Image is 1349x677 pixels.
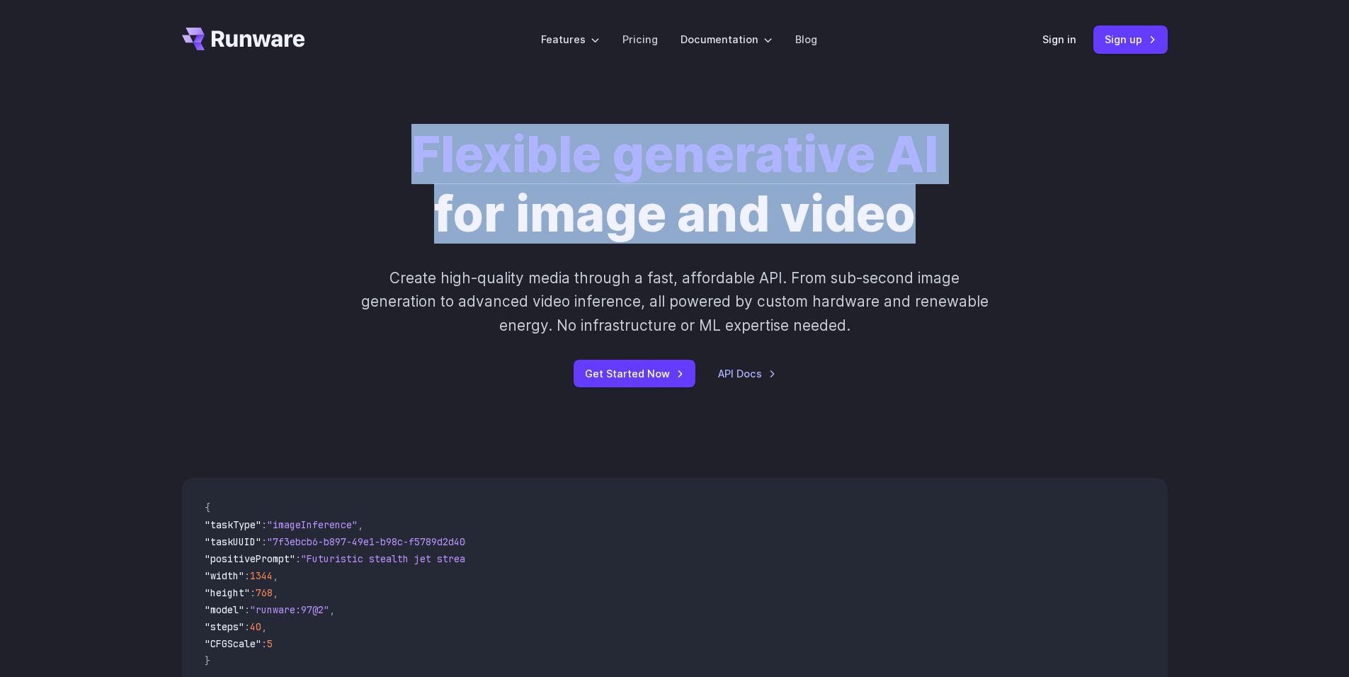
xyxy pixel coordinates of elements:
[205,637,261,650] span: "CFGScale"
[358,518,363,531] span: ,
[622,31,658,47] a: Pricing
[244,569,250,582] span: :
[205,501,210,514] span: {
[250,603,329,616] span: "runware:97@2"
[261,535,267,548] span: :
[795,31,817,47] a: Blog
[261,637,267,650] span: :
[267,535,482,548] span: "7f3ebcb6-b897-49e1-b98c-f5789d2d40d7"
[301,552,816,565] span: "Futuristic stealth jet streaking through a neon-lit cityscape with glowing purple exhaust"
[182,28,305,50] a: Go to /
[205,654,210,667] span: }
[205,535,261,548] span: "taskUUID"
[261,620,267,633] span: ,
[205,518,261,531] span: "taskType"
[359,266,990,337] p: Create high-quality media through a fast, affordable API. From sub-second image generation to adv...
[267,637,273,650] span: 5
[1093,25,1168,53] a: Sign up
[244,603,250,616] span: :
[250,569,273,582] span: 1344
[244,620,250,633] span: :
[256,586,273,599] span: 768
[574,360,695,387] a: Get Started Now
[205,603,244,616] span: "model"
[205,586,250,599] span: "height"
[205,620,244,633] span: "steps"
[541,31,600,47] label: Features
[250,620,261,633] span: 40
[267,518,358,531] span: "imageInference"
[681,31,773,47] label: Documentation
[329,603,335,616] span: ,
[205,569,244,582] span: "width"
[411,125,938,244] h1: for image and video
[718,365,776,382] a: API Docs
[411,124,938,184] strong: Flexible generative AI
[273,586,278,599] span: ,
[295,552,301,565] span: :
[261,518,267,531] span: :
[1042,31,1076,47] a: Sign in
[250,586,256,599] span: :
[205,552,295,565] span: "positivePrompt"
[273,569,278,582] span: ,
